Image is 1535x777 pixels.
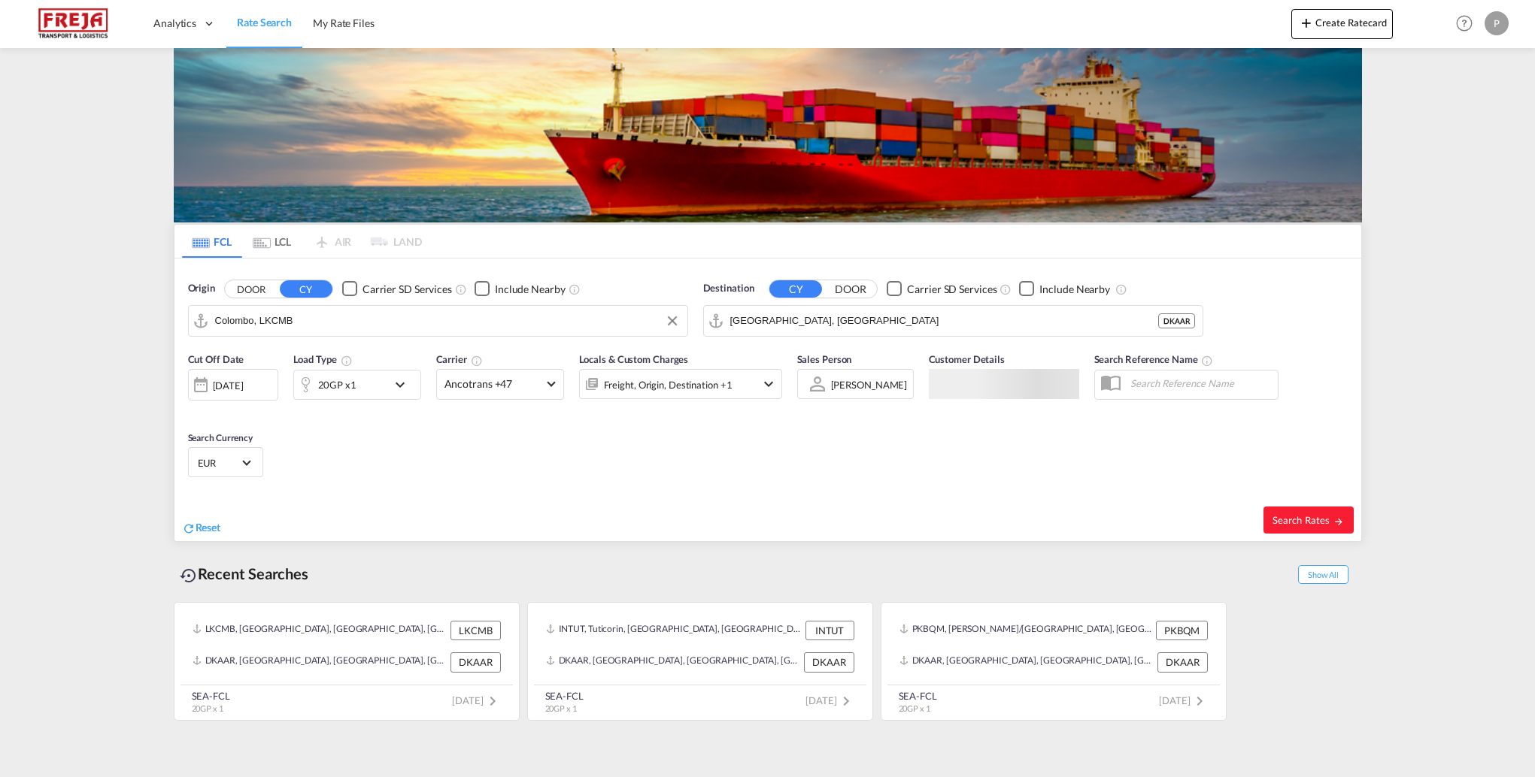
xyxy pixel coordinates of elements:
[824,280,877,298] button: DOOR
[189,306,687,336] md-input-container: Colombo, LKCMB
[661,310,684,332] button: Clear Input
[1485,11,1509,35] div: P
[579,353,689,365] span: Locals & Custom Charges
[704,306,1203,336] md-input-container: Aarhus, DKAAR
[831,379,908,391] div: [PERSON_NAME]
[188,369,278,401] div: [DATE]
[225,280,278,298] button: DOOR
[805,694,854,706] span: [DATE]
[196,452,255,473] md-select: Select Currency: € EUREuro
[391,376,417,394] md-icon: icon-chevron-down
[1159,694,1208,706] span: [DATE]
[182,225,423,258] md-pagination-wrapper: Use the left and right arrow keys to navigate between tabs
[174,557,315,591] div: Recent Searches
[1158,313,1195,328] div: DKAAR
[730,310,1158,332] input: Search by Port
[188,432,253,443] span: Search Currency
[1156,621,1208,640] div: PKBQM
[1191,692,1209,710] md-icon: icon-chevron-right
[180,567,198,585] md-icon: icon-backup-restore
[313,17,375,29] span: My Rate Files
[342,281,452,297] md-checkbox: Checkbox No Ink
[907,282,997,297] div: Carrier SD Services
[1297,14,1315,32] md-icon: icon-plus 400-fg
[887,281,997,297] md-checkbox: Checkbox No Ink
[450,652,501,672] div: DKAAR
[546,621,802,640] div: INTUT, Tuticorin, India, Indian Subcontinent, Asia Pacific
[579,369,782,399] div: Freight Origin Destination Factory Stuffingicon-chevron-down
[830,373,909,395] md-select: Sales Person: Philip Schnoor
[198,456,240,470] span: EUR
[237,16,292,29] span: Rate Search
[1452,11,1477,36] span: Help
[769,280,822,298] button: CY
[188,281,215,296] span: Origin
[545,703,577,713] span: 20GP x 1
[196,521,221,534] span: Reset
[215,310,680,332] input: Search by Port
[1452,11,1485,38] div: Help
[182,520,221,537] div: icon-refreshReset
[213,379,244,392] div: [DATE]
[881,602,1227,721] recent-search-card: PKBQM, [PERSON_NAME]/[GEOGRAPHIC_DATA], [GEOGRAPHIC_DATA], [GEOGRAPHIC_DATA], [GEOGRAPHIC_DATA] P...
[318,374,356,395] div: 20GP x1
[182,225,242,258] md-tab-item: FCL
[1263,506,1354,534] button: Search Ratesicon-arrow-right
[452,694,501,706] span: [DATE]
[455,283,467,295] md-icon: Unchecked: Search for CY (Container Yard) services for all selected carriers.Checked : Search for...
[484,692,502,710] md-icon: icon-chevron-right
[192,703,223,713] span: 20GP x 1
[450,621,501,640] div: LKCMB
[1291,9,1393,39] button: icon-plus 400-fgCreate Ratecard
[193,621,447,640] div: LKCMB, Colombo, Sri Lanka, Indian Subcontinent, Asia Pacific
[475,281,566,297] md-checkbox: Checkbox No Ink
[1115,283,1127,295] md-icon: Unchecked: Ignores neighbouring ports when fetching rates.Checked : Includes neighbouring ports w...
[797,353,852,365] span: Sales Person
[436,353,483,365] span: Carrier
[1039,282,1110,297] div: Include Nearby
[23,7,124,41] img: 586607c025bf11f083711d99603023e7.png
[545,689,584,703] div: SEA-FCL
[569,283,581,295] md-icon: Unchecked: Ignores neighbouring ports when fetching rates.Checked : Includes neighbouring ports w...
[1000,283,1012,295] md-icon: Unchecked: Search for CY (Container Yard) services for all selected carriers.Checked : Search for...
[363,282,452,297] div: Carrier SD Services
[1019,281,1110,297] md-checkbox: Checkbox No Ink
[546,652,800,672] div: DKAAR, Aarhus, Denmark, Northern Europe, Europe
[703,281,754,296] span: Destination
[182,522,196,535] md-icon: icon-refresh
[805,621,854,640] div: INTUT
[192,689,230,703] div: SEA-FCL
[1298,565,1348,584] span: Show All
[188,399,199,419] md-datepicker: Select
[153,16,196,31] span: Analytics
[899,652,1154,672] div: DKAAR, Aarhus, Denmark, Northern Europe, Europe
[604,374,733,395] div: Freight Origin Destination Factory Stuffing
[1094,353,1214,365] span: Search Reference Name
[527,602,873,721] recent-search-card: INTUT, Tuticorin, [GEOGRAPHIC_DATA], [GEOGRAPHIC_DATA], [GEOGRAPHIC_DATA] INTUTDKAAR, [GEOGRAPHIC...
[341,355,353,367] md-icon: icon-information-outline
[1123,372,1278,395] input: Search Reference Name
[174,48,1362,222] img: LCL+%26+FCL+BACKGROUND.png
[760,375,778,393] md-icon: icon-chevron-down
[804,652,854,672] div: DKAAR
[1201,355,1213,367] md-icon: Your search will be saved by the below given name
[280,280,332,298] button: CY
[242,225,302,258] md-tab-item: LCL
[495,282,566,297] div: Include Nearby
[471,355,483,367] md-icon: The selected Trucker/Carrierwill be displayed in the rate results If the rates are from another f...
[293,353,353,365] span: Load Type
[188,353,244,365] span: Cut Off Date
[1333,516,1344,527] md-icon: icon-arrow-right
[444,376,542,392] span: Ancotrans +47
[929,353,1005,365] span: Customer Details
[293,370,421,400] div: 20GP x1icon-chevron-down
[899,621,1152,640] div: PKBQM, Muhammad Bin Qasim/Karachi, Pakistan, Indian Subcontinent, Asia Pacific
[193,652,447,672] div: DKAAR, Aarhus, Denmark, Northern Europe, Europe
[174,258,1361,541] div: Origin DOOR CY Checkbox No InkUnchecked: Search for CY (Container Yard) services for all selected...
[1273,514,1345,526] span: Search Rates
[837,692,855,710] md-icon: icon-chevron-right
[174,602,520,721] recent-search-card: LKCMB, [GEOGRAPHIC_DATA], [GEOGRAPHIC_DATA], [GEOGRAPHIC_DATA], [GEOGRAPHIC_DATA] LKCMBDKAAR, [GE...
[899,703,930,713] span: 20GP x 1
[899,689,937,703] div: SEA-FCL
